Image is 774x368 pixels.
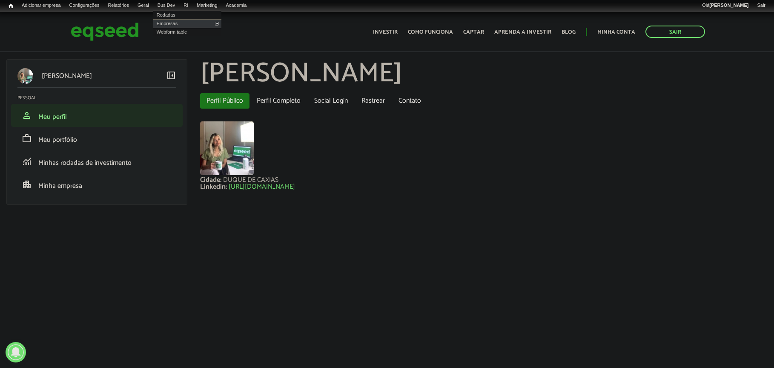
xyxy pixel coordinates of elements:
[42,72,92,80] p: [PERSON_NAME]
[753,2,770,9] a: Sair
[38,134,77,146] span: Meu portfólio
[17,2,65,9] a: Adicionar empresa
[17,133,176,144] a: workMeu portfólio
[17,95,183,101] h2: Pessoal
[22,179,32,190] span: apartment
[355,93,391,109] a: Rastrear
[645,26,705,38] a: Sair
[200,93,249,109] a: Perfil Público
[698,2,753,9] a: Olá[PERSON_NAME]
[597,29,635,35] a: Minha conta
[223,177,278,184] div: DUQUE DE CAXIAS
[166,70,176,82] a: Colapsar menu
[226,181,227,193] span: :
[392,93,427,109] a: Contato
[4,2,17,10] a: Início
[17,110,176,121] a: personMeu perfil
[22,156,32,167] span: monitoring
[103,2,133,9] a: Relatórios
[22,110,32,121] span: person
[38,111,67,123] span: Meu perfil
[308,93,354,109] a: Social Login
[562,29,576,35] a: Blog
[222,2,251,9] a: Academia
[192,2,221,9] a: Marketing
[9,3,13,9] span: Início
[200,121,254,175] img: Foto de CHAYENNE TENÓRIO BARBOSA
[166,70,176,80] span: left_panel_close
[11,104,183,127] li: Meu perfil
[200,59,768,89] h1: [PERSON_NAME]
[71,20,139,43] img: EqSeed
[17,179,176,190] a: apartmentMinha empresa
[463,29,484,35] a: Captar
[11,127,183,150] li: Meu portfólio
[65,2,104,9] a: Configurações
[153,2,180,9] a: Bus Dev
[200,177,223,184] div: Cidade
[220,174,221,186] span: :
[38,180,82,192] span: Minha empresa
[709,3,748,8] strong: [PERSON_NAME]
[179,2,192,9] a: RI
[229,184,295,190] a: [URL][DOMAIN_NAME]
[373,29,398,35] a: Investir
[250,93,307,109] a: Perfil Completo
[11,150,183,173] li: Minhas rodadas de investimento
[494,29,551,35] a: Aprenda a investir
[200,184,229,190] div: Linkedin
[200,121,254,175] a: Ver perfil do usuário.
[38,157,132,169] span: Minhas rodadas de investimento
[408,29,453,35] a: Como funciona
[17,156,176,167] a: monitoringMinhas rodadas de investimento
[22,133,32,144] span: work
[153,11,221,19] a: Rodadas
[11,173,183,196] li: Minha empresa
[133,2,153,9] a: Geral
